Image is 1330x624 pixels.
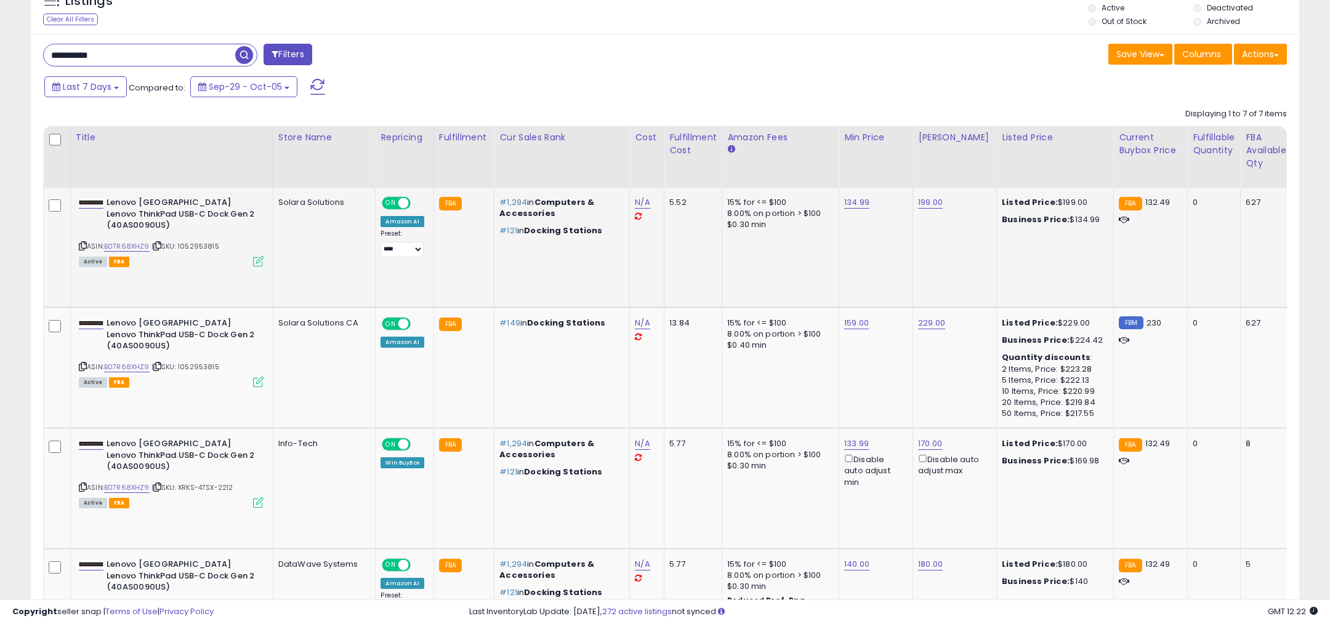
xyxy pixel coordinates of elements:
p: in [499,466,620,478]
div: $0.30 min [727,219,829,230]
span: 230 [1147,317,1161,329]
span: #121 [499,225,517,236]
div: 15% for <= $100 [727,197,829,208]
p: in [499,197,620,219]
span: Columns [1182,48,1221,60]
a: Privacy Policy [159,606,214,617]
div: $140 [1002,576,1104,587]
span: All listings currently available for purchase on Amazon [79,377,107,388]
span: ON [384,439,399,450]
span: 132.49 [1145,438,1171,449]
b: Business Price: [1002,575,1070,587]
span: | SKU: XRKS-47SX-2212 [151,482,233,492]
div: 8.00% on portion > $100 [727,570,829,581]
small: FBA [439,318,462,331]
a: 133.99 [844,438,869,450]
div: Solara Solutions [278,197,366,208]
p: in [499,318,620,329]
button: Save View [1108,44,1172,65]
div: Disable auto adjust min [844,452,903,488]
div: : [1002,352,1104,363]
div: Fulfillable Quantity [1193,131,1235,157]
div: Fulfillment [439,131,489,144]
a: N/A [635,317,650,329]
div: 5.77 [669,559,712,570]
div: 8.00% on portion > $100 [727,449,829,460]
small: FBA [1119,559,1142,572]
div: 5 Items, Price: $222.13 [1002,375,1104,386]
div: Store Name [278,131,371,144]
button: Columns [1174,44,1232,65]
div: 5.77 [669,438,712,449]
a: 180.00 [918,558,943,570]
a: N/A [635,196,650,209]
span: OFF [409,198,429,209]
div: 50 Items, Price: $217.55 [1002,408,1104,419]
span: Computers & Accessories [499,438,594,460]
small: FBA [1119,197,1142,210]
a: N/A [635,438,650,450]
span: Docking Stations [527,317,605,329]
div: 0 [1193,438,1231,449]
span: FBA [109,377,130,388]
a: 159.00 [844,317,869,329]
img: 21kWViXaTGL._SL40_.jpg [79,198,103,207]
div: 2 Items, Price: $223.28 [1002,364,1104,375]
a: N/A [635,558,650,570]
div: Current Buybox Price [1119,131,1182,157]
b: Quantity discounts [1002,351,1090,363]
span: Computers & Accessories [499,196,594,219]
span: #121 [499,466,517,478]
label: Out of Stock [1102,16,1147,26]
div: 10 Items, Price: $220.99 [1002,386,1104,397]
a: 272 active listings [602,606,672,617]
b: Business Price: [1002,214,1070,225]
div: Cur Sales Rank [499,131,624,144]
span: ON [384,560,399,570]
a: Terms of Use [105,606,158,617]
div: 0 [1193,318,1231,329]
a: B07R68XHZ9 [104,482,150,493]
a: B07R68XHZ9 [104,241,150,252]
div: [PERSON_NAME] [918,131,991,144]
small: FBA [439,559,462,572]
div: 15% for <= $100 [727,559,829,570]
b: Lenovo [GEOGRAPHIC_DATA] Lenovo ThinkPad USB-C Dock Gen 2 (40AS0090US) [107,318,256,355]
img: 21kWViXaTGL._SL40_.jpg [79,319,103,327]
span: FBA [109,257,130,267]
span: #121 [499,586,517,598]
div: Displaying 1 to 7 of 7 items [1185,108,1287,120]
div: 8.00% on portion > $100 [727,329,829,340]
div: Min Price [844,131,908,144]
div: Preset: [381,230,424,257]
span: FBA [109,498,130,508]
span: #1,294 [499,196,527,208]
div: 8.00% on portion > $100 [727,208,829,219]
div: $180.00 [1002,559,1104,570]
button: Last 7 Days [44,76,127,97]
div: Win BuyBox [381,457,424,468]
span: ON [384,319,399,329]
span: OFF [409,439,429,450]
div: 0 [1193,197,1231,208]
small: Amazon Fees. [727,144,735,155]
b: Lenovo [GEOGRAPHIC_DATA] Lenovo ThinkPad USB-C Dock Gen 2 (40AS0090US) [107,438,256,476]
span: | SKU: 1052953815 [151,241,219,251]
div: Amazon AI [381,216,424,227]
b: Lenovo [GEOGRAPHIC_DATA] Lenovo ThinkPad USB-C Dock Gen 2 (40AS0090US) [107,197,256,234]
span: ON [384,198,399,209]
label: Deactivated [1207,2,1253,13]
div: 13.84 [669,318,712,329]
span: | SKU: 1052953815 [151,362,219,372]
a: 229.00 [918,317,945,329]
span: All listings currently available for purchase on Amazon [79,498,107,508]
span: OFF [409,560,429,570]
div: $0.40 min [727,340,829,351]
span: #1,294 [499,558,527,570]
div: Last InventoryLab Update: [DATE], not synced. [469,606,1318,618]
b: Listed Price: [1002,438,1058,449]
a: B07R68XHZ9 [104,362,150,372]
b: Business Price: [1002,334,1070,346]
button: Filters [264,44,312,65]
span: Docking Stations [524,586,602,598]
